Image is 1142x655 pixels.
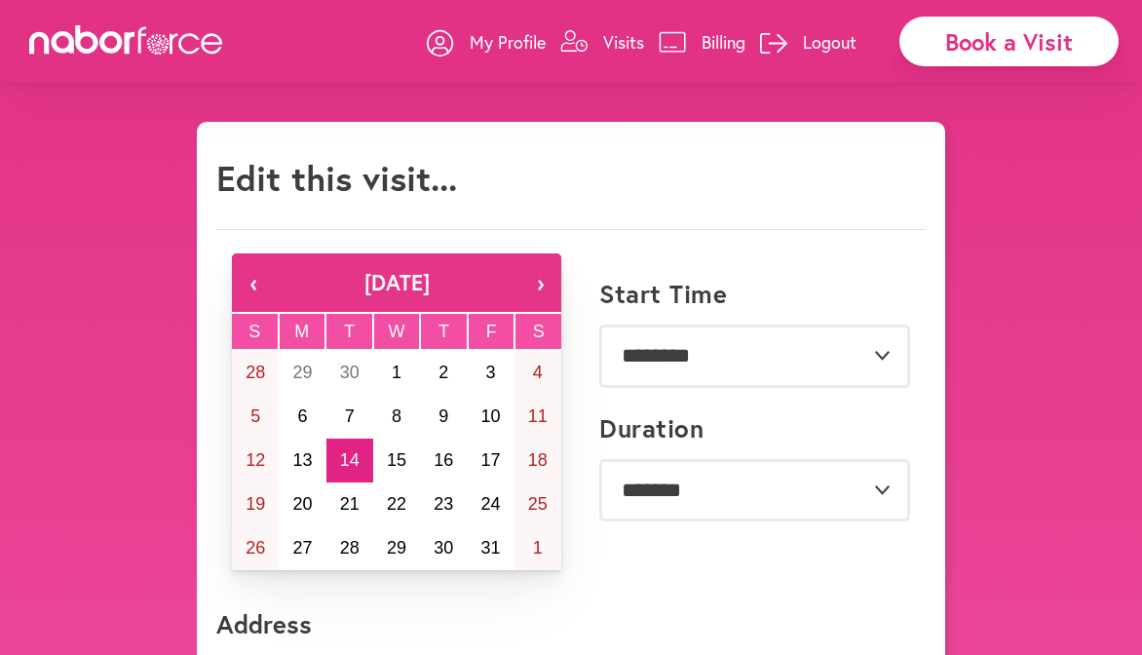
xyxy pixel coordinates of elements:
abbr: October 29, 2025 [387,538,406,558]
abbr: October 26, 2025 [246,538,265,558]
p: Logout [803,30,856,54]
abbr: September 29, 2025 [292,363,312,382]
button: October 31, 2025 [467,526,514,570]
button: October 25, 2025 [514,482,561,526]
abbr: October 7, 2025 [345,406,355,426]
button: October 22, 2025 [373,482,420,526]
abbr: November 1, 2025 [533,538,543,558]
p: My Profile [470,30,546,54]
abbr: October 28, 2025 [340,538,360,558]
abbr: October 4, 2025 [533,363,543,382]
abbr: October 9, 2025 [438,406,448,426]
abbr: Monday [294,322,309,341]
abbr: October 8, 2025 [392,406,401,426]
abbr: October 3, 2025 [486,363,496,382]
abbr: October 24, 2025 [481,494,501,514]
abbr: Sunday [248,322,260,341]
abbr: Tuesday [344,322,355,341]
abbr: October 19, 2025 [246,494,265,514]
abbr: September 30, 2025 [340,363,360,382]
button: October 12, 2025 [232,439,279,482]
abbr: October 15, 2025 [387,450,406,470]
abbr: October 17, 2025 [481,450,501,470]
abbr: October 21, 2025 [340,494,360,514]
button: October 29, 2025 [373,526,420,570]
abbr: October 23, 2025 [434,494,453,514]
button: October 5, 2025 [232,395,279,439]
button: October 16, 2025 [420,439,467,482]
button: October 24, 2025 [467,482,514,526]
abbr: October 20, 2025 [292,494,312,514]
abbr: October 27, 2025 [292,538,312,558]
button: October 15, 2025 [373,439,420,482]
button: October 3, 2025 [467,351,514,395]
abbr: October 14, 2025 [340,450,360,470]
abbr: October 13, 2025 [292,450,312,470]
abbr: October 30, 2025 [434,538,453,558]
a: My Profile [427,13,546,71]
button: ‹ [232,253,275,312]
abbr: Thursday [438,322,449,341]
abbr: October 18, 2025 [528,450,548,470]
button: October 1, 2025 [373,351,420,395]
button: October 9, 2025 [420,395,467,439]
button: October 4, 2025 [514,351,561,395]
button: October 6, 2025 [279,395,325,439]
abbr: October 12, 2025 [246,450,265,470]
p: Visits [603,30,644,54]
button: October 28, 2025 [326,526,373,570]
label: Start Time [599,279,727,309]
button: October 8, 2025 [373,395,420,439]
button: September 29, 2025 [279,351,325,395]
button: October 14, 2025 [326,439,373,482]
button: October 21, 2025 [326,482,373,526]
a: Visits [560,13,644,71]
a: Logout [760,13,856,71]
button: October 2, 2025 [420,351,467,395]
abbr: October 25, 2025 [528,494,548,514]
button: October 30, 2025 [420,526,467,570]
abbr: October 6, 2025 [297,406,307,426]
button: October 13, 2025 [279,439,325,482]
button: › [518,253,561,312]
abbr: October 22, 2025 [387,494,406,514]
abbr: Saturday [533,322,545,341]
abbr: October 10, 2025 [481,406,501,426]
button: October 19, 2025 [232,482,279,526]
button: October 10, 2025 [467,395,514,439]
abbr: October 1, 2025 [392,363,401,382]
abbr: October 31, 2025 [481,538,501,558]
button: September 30, 2025 [326,351,373,395]
h1: Edit this visit... [216,157,457,199]
abbr: Friday [486,322,497,341]
button: October 26, 2025 [232,526,279,570]
button: October 11, 2025 [514,395,561,439]
p: Billing [702,30,745,54]
button: October 23, 2025 [420,482,467,526]
abbr: Wednesday [389,322,405,341]
div: Book a Visit [899,17,1119,66]
button: October 27, 2025 [279,526,325,570]
button: October 7, 2025 [326,395,373,439]
button: September 28, 2025 [232,351,279,395]
abbr: October 16, 2025 [434,450,453,470]
button: October 18, 2025 [514,439,561,482]
abbr: October 2, 2025 [438,363,448,382]
label: Duration [599,413,704,443]
abbr: October 11, 2025 [528,406,548,426]
abbr: October 5, 2025 [250,406,260,426]
button: November 1, 2025 [514,526,561,570]
abbr: September 28, 2025 [246,363,265,382]
button: October 17, 2025 [467,439,514,482]
button: [DATE] [275,253,518,312]
button: October 20, 2025 [279,482,325,526]
a: Billing [659,13,745,71]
